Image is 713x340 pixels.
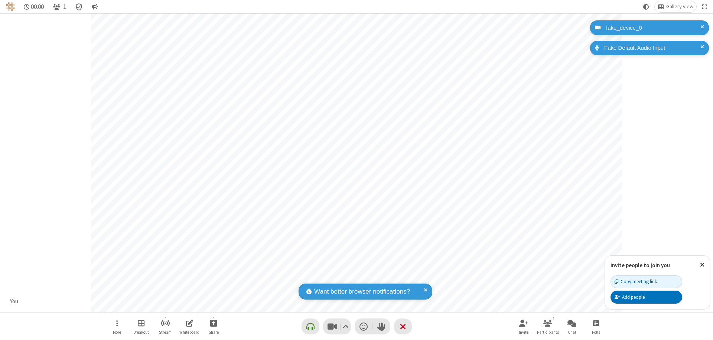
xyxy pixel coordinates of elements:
[537,330,559,334] span: Participants
[50,1,69,12] button: Open participant list
[72,1,86,12] div: Meeting details Encryption enabled
[640,1,652,12] button: Using system theme
[341,318,351,334] button: Video setting
[585,316,607,337] button: Open poll
[133,330,149,334] span: Breakout
[209,330,219,334] span: Share
[355,318,372,334] button: Send a reaction
[302,318,319,334] button: Connect your audio
[394,318,412,334] button: End or leave meeting
[154,316,176,337] button: Start streaming
[202,316,225,337] button: Start sharing
[323,318,351,334] button: Stop video (⌘+Shift+V)
[512,316,535,337] button: Invite participants (⌘+Shift+I)
[666,4,693,10] span: Gallery view
[31,3,44,10] span: 00:00
[561,316,583,337] button: Open chat
[537,316,559,337] button: Open participant list
[699,1,710,12] button: Fullscreen
[113,330,121,334] span: More
[89,1,101,12] button: Conversation
[602,44,703,52] div: Fake Default Audio Input
[611,275,682,288] button: Copy meeting link
[314,287,410,297] span: Want better browser notifications?
[7,297,21,306] div: You
[568,330,576,334] span: Chat
[178,316,201,337] button: Open shared whiteboard
[611,262,670,269] label: Invite people to join you
[179,330,199,334] span: Whiteboard
[694,256,710,274] button: Close popover
[519,330,528,334] span: Invite
[551,316,557,322] div: 1
[21,1,47,12] div: Timer
[603,24,703,32] div: fake_device_0
[159,330,172,334] span: Stream
[63,3,66,10] span: 1
[130,316,152,337] button: Manage Breakout Rooms
[6,2,15,11] img: QA Selenium DO NOT DELETE OR CHANGE
[655,1,696,12] button: Change layout
[372,318,390,334] button: Raise hand
[611,291,682,303] button: Add people
[592,330,600,334] span: Polls
[106,316,128,337] button: Open menu
[615,278,657,285] div: Copy meeting link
